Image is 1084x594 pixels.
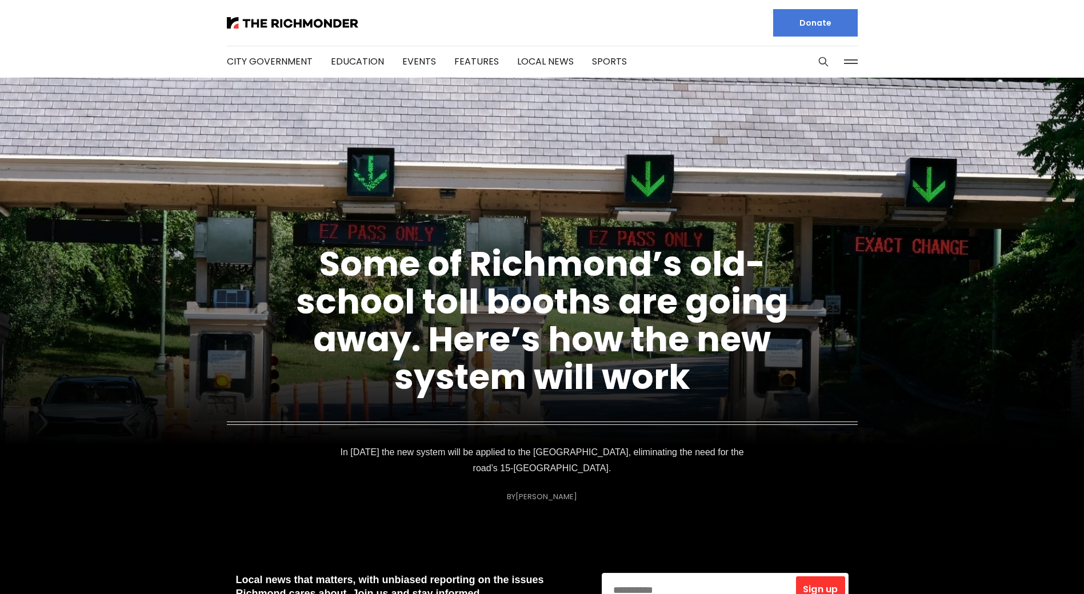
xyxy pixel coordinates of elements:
[815,53,832,70] button: Search this site
[515,491,577,502] a: [PERSON_NAME]
[402,55,436,68] a: Events
[803,585,838,594] span: Sign up
[339,444,746,476] p: In [DATE] the new system will be applied to the [GEOGRAPHIC_DATA], eliminating the need for the r...
[592,55,627,68] a: Sports
[296,240,788,401] a: Some of Richmond’s old-school toll booths are going away. Here’s how the new system will work
[987,538,1084,594] iframe: portal-trigger
[227,17,358,29] img: The Richmonder
[331,55,384,68] a: Education
[227,55,313,68] a: City Government
[773,9,858,37] a: Donate
[454,55,499,68] a: Features
[507,492,577,501] div: By
[517,55,574,68] a: Local News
